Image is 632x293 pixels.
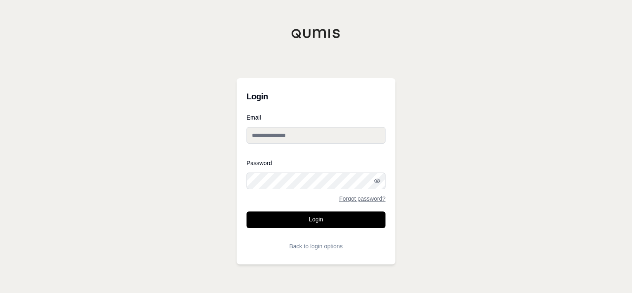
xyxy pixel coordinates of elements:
[339,196,385,202] a: Forgot password?
[247,238,385,255] button: Back to login options
[247,160,385,166] label: Password
[291,29,341,38] img: Qumis
[247,115,385,120] label: Email
[247,211,385,228] button: Login
[247,88,385,105] h3: Login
